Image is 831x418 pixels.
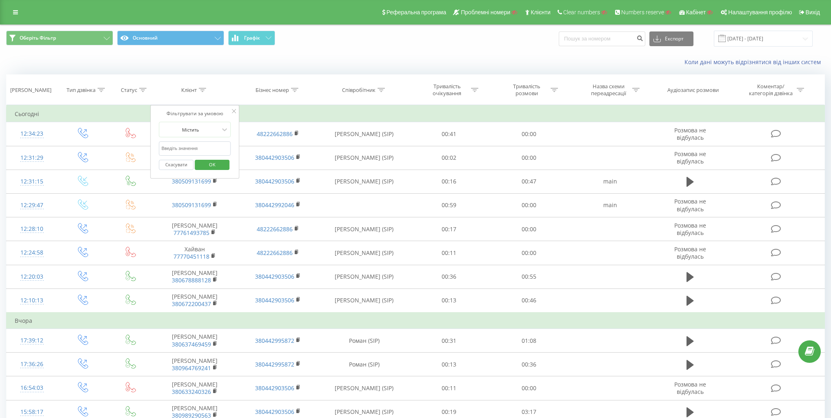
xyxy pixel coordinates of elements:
td: 00:02 [409,146,489,170]
a: 48222662886 [257,249,293,257]
a: 380442903506 [255,273,294,280]
span: Кабінет [686,9,706,16]
td: 01:08 [489,329,569,353]
button: Графік [228,31,275,45]
td: 00:11 [409,241,489,265]
a: 77770451118 [173,253,209,260]
div: 12:10:13 [15,293,49,308]
span: Реферальна програма [387,9,447,16]
td: 00:00 [489,241,569,265]
a: 380678888128 [172,276,211,284]
span: Clear numbers [563,9,600,16]
td: 00:36 [489,353,569,376]
span: Проблемні номери [461,9,510,16]
td: [PERSON_NAME] [153,265,237,288]
a: Коли дані можуть відрізнятися вiд інших систем [684,58,825,66]
td: 00:46 [489,288,569,313]
span: Numbers reserve [621,9,664,16]
span: Вихід [806,9,820,16]
td: [PERSON_NAME] [153,376,237,400]
button: Оберіть Фільтр [6,31,113,45]
a: 380442903506 [255,384,294,392]
a: 380442995872 [255,337,294,344]
td: Вчора [7,313,825,329]
td: [PERSON_NAME] (SIP) [320,170,409,193]
td: 00:16 [409,170,489,193]
td: 00:55 [489,265,569,288]
a: 380509131699 [172,201,211,209]
button: Основний [117,31,224,45]
td: 00:11 [409,376,489,400]
td: 00:00 [489,376,569,400]
input: Введіть значення [159,141,231,156]
td: Роман (SIP) [320,329,409,353]
button: Експорт [649,31,693,46]
td: [PERSON_NAME] [153,217,237,241]
td: [PERSON_NAME] (SIP) [320,265,409,288]
button: Скасувати [159,160,194,170]
div: 12:34:23 [15,126,49,142]
div: Бізнес номер [256,87,289,94]
td: Роман (SIP) [320,353,409,376]
a: 77761493785 [173,229,209,237]
div: Аудіозапис розмови [667,87,719,94]
div: Тривалість розмови [505,83,549,97]
td: 00:00 [489,217,569,241]
a: 48222662886 [257,130,293,138]
span: Розмова не відбулась [674,197,706,212]
div: Тип дзвінка [67,87,96,94]
td: main [569,193,652,217]
button: OK [195,160,229,170]
div: 12:31:15 [15,174,49,190]
a: 380509131699 [172,177,211,185]
td: [PERSON_NAME] [153,288,237,313]
div: 12:28:10 [15,221,49,237]
a: 380442903506 [255,154,294,161]
div: Тривалість очікування [425,83,469,97]
td: [PERSON_NAME] (SIP) [320,122,409,146]
a: 380442903506 [255,408,294,416]
a: 380672200437 [172,300,211,308]
div: 17:36:26 [15,356,49,372]
td: 00:36 [409,265,489,288]
span: Клієнти [531,9,551,16]
div: 12:29:47 [15,197,49,213]
td: 00:31 [409,329,489,353]
td: 00:59 [409,193,489,217]
a: 380964769241 [172,364,211,372]
td: 00:17 [409,217,489,241]
td: [PERSON_NAME] (SIP) [320,241,409,265]
div: [PERSON_NAME] [10,87,51,94]
td: [PERSON_NAME] [153,353,237,376]
input: Пошук за номером [559,31,645,46]
span: OK [201,158,224,171]
div: Коментар/категорія дзвінка [747,83,795,97]
div: 12:24:58 [15,245,49,261]
div: Співробітник [342,87,376,94]
span: Розмова не відбулась [674,245,706,260]
td: 00:13 [409,288,489,313]
a: 48222662886 [257,225,293,233]
td: 00:00 [489,146,569,170]
a: 380637469459 [172,340,211,348]
a: 380442992046 [255,201,294,209]
span: Налаштування профілю [728,9,792,16]
td: [PERSON_NAME] (SIP) [320,288,409,313]
div: Фільтрувати за умовою [159,110,231,118]
div: Назва схеми переадресації [587,83,630,97]
div: Клієнт [181,87,197,94]
td: 00:00 [489,122,569,146]
td: main [569,170,652,193]
div: 12:31:29 [15,150,49,166]
td: [PERSON_NAME] (SIP) [320,146,409,170]
span: Графік [244,35,260,41]
td: [PERSON_NAME] (SIP) [320,217,409,241]
td: Хайван [153,241,237,265]
td: [PERSON_NAME] [153,329,237,353]
div: 17:39:12 [15,333,49,349]
div: Статус [121,87,137,94]
a: 380442903506 [255,296,294,304]
td: 00:00 [489,193,569,217]
td: 00:41 [409,122,489,146]
span: Розмова не відбулась [674,150,706,165]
